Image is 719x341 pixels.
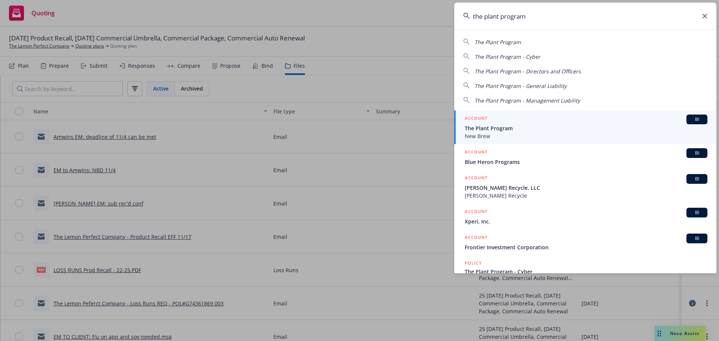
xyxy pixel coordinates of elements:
[465,115,488,124] h5: ACCOUNT
[465,208,488,217] h5: ACCOUNT
[465,148,488,157] h5: ACCOUNT
[474,97,580,104] span: The Plant Program - Management Liability
[465,174,488,183] h5: ACCOUNT
[465,192,707,200] span: [PERSON_NAME] Recycle
[465,217,707,225] span: Xperi, Inc.
[465,243,707,251] span: Frontier Investment Corporation
[474,53,540,60] span: The Plant Program - Cyber
[454,170,716,204] a: ACCOUNTBI[PERSON_NAME] Recycle, LLC[PERSON_NAME] Recycle
[454,229,716,255] a: ACCOUNTBIFrontier Investment Corporation
[474,68,581,75] span: The Plant Program - Directors and Officers
[689,176,704,182] span: BI
[689,150,704,156] span: BI
[474,39,521,46] span: The Plant Program
[474,82,567,89] span: The Plant Program - General Liability
[465,124,707,132] span: The Plant Program
[689,116,704,123] span: BI
[454,144,716,170] a: ACCOUNTBIBlue Heron Programs
[465,234,488,243] h5: ACCOUNT
[465,259,482,267] h5: POLICY
[465,184,707,192] span: [PERSON_NAME] Recycle, LLC
[454,110,716,144] a: ACCOUNTBIThe Plant ProgramNew Brew
[454,3,716,30] input: Search...
[454,255,716,287] a: POLICYThe Plant Program - Cyber
[689,209,704,216] span: BI
[689,235,704,242] span: BI
[465,158,707,166] span: Blue Heron Programs
[465,132,707,140] span: New Brew
[465,268,707,275] span: The Plant Program - Cyber
[454,204,716,229] a: ACCOUNTBIXperi, Inc.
